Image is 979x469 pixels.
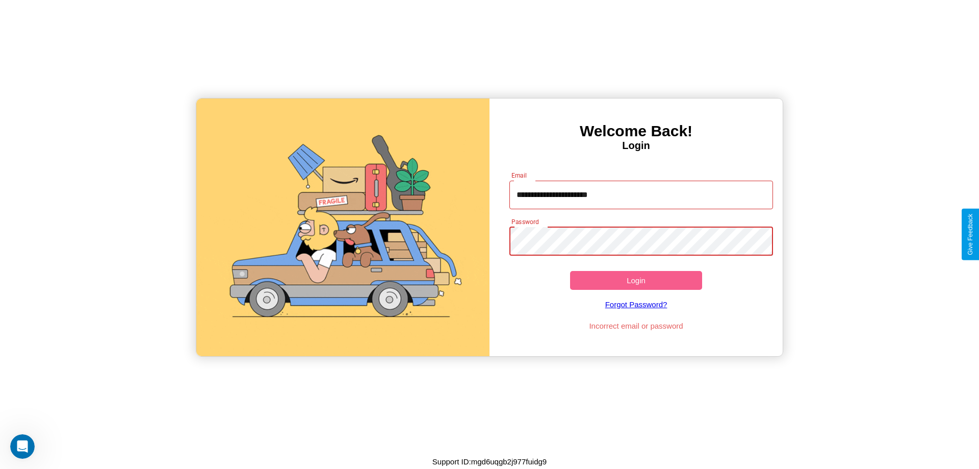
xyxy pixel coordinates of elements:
p: Support ID: mgd6uqgb2j977fuidg9 [432,455,547,468]
iframe: Intercom live chat [10,434,35,459]
label: Email [511,171,527,180]
button: Login [570,271,702,290]
img: gif [196,98,489,356]
div: Give Feedback [967,214,974,255]
a: Forgot Password? [504,290,768,319]
p: Incorrect email or password [504,319,768,333]
label: Password [511,217,538,226]
h3: Welcome Back! [489,122,783,140]
h4: Login [489,140,783,152]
